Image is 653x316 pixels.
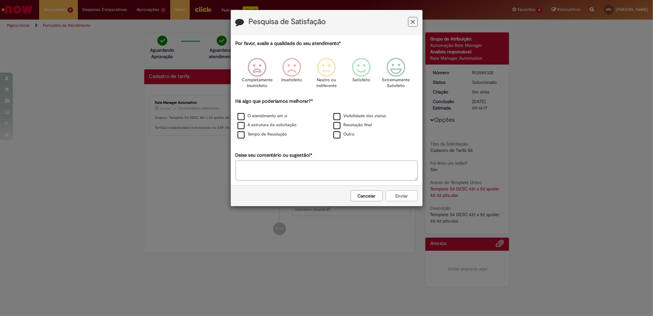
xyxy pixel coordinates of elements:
label: Deixe seu comentário ou sugestão!* [236,152,313,159]
label: Por favor, avalie a qualidade do seu atendimento* [236,40,341,47]
p: Insatisfeito [281,77,302,83]
label: A estrutura da solicitação [238,122,297,128]
p: Completamente Insatisfeito [242,77,272,89]
div: Há algo que poderíamos melhorar?* [236,98,418,139]
label: Visibilidade dos status [333,113,386,119]
p: Satisfeito [352,77,370,83]
div: Neutro ou indiferente [310,53,343,97]
div: Satisfeito [345,53,378,97]
div: Insatisfeito [275,53,308,97]
label: Pesquisa de Satisfação [249,18,326,26]
label: O atendimento em si [238,113,288,119]
div: Completamente Insatisfeito [241,53,273,97]
button: Cancelar [351,190,383,201]
p: Extremamente Satisfeito [382,77,410,89]
p: Neutro ou indiferente [315,77,338,89]
div: Extremamente Satisfeito [380,53,412,97]
label: Resolução final [333,122,372,128]
label: Outro [333,131,355,137]
label: Tempo de Resolução [238,131,287,137]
